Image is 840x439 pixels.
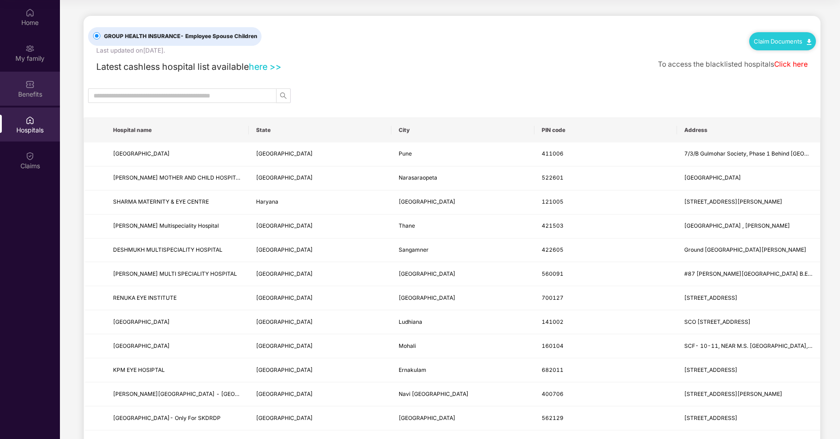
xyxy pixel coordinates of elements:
span: SHARMA MATERNITY & EYE CENTRE [113,198,209,205]
span: [PERSON_NAME] MULTI SPECIALITY HOSPITAL [113,270,237,277]
span: KPM EYE HOSIPTAL [113,366,165,373]
span: [GEOGRAPHIC_DATA] [256,342,313,349]
a: Claim Documents [754,38,811,45]
a: Click here [774,60,808,68]
span: [GEOGRAPHIC_DATA] [256,246,313,253]
td: Punjab [249,310,392,334]
span: Ernakulam [399,366,426,373]
td: SHREE HOSPITAL [106,142,249,166]
td: Faridabad [391,190,534,215]
td: Bangalore [391,262,534,286]
span: [GEOGRAPHIC_DATA] [113,342,170,349]
span: [GEOGRAPHIC_DATA] [256,415,313,421]
span: 522601 [542,174,563,181]
span: [STREET_ADDRESS][PERSON_NAME] [684,390,782,397]
span: [GEOGRAPHIC_DATA] [256,366,313,373]
button: search [276,88,291,103]
td: Sangamner [391,239,534,263]
td: SCF- 10-11, NEAR M.S. ENCLAVE GATE, DHAKOLI OLD AMBALA ROAD [677,334,820,358]
span: 682011 [542,366,563,373]
td: Pune [391,142,534,166]
img: svg+xml;base64,PHN2ZyBpZD0iQmVuZWZpdHMiIHhtbG5zPSJodHRwOi8vd3d3LnczLm9yZy8yMDAwL3N2ZyIgd2lkdGg9Ij... [25,80,35,89]
span: 421503 [542,222,563,229]
img: svg+xml;base64,PHN2ZyB3aWR0aD0iMjAiIGhlaWdodD0iMjAiIHZpZXdCb3g9IjAgMCAyMCAyMCIgZmlsbD0ibm9uZSIgeG... [25,44,35,53]
td: 25/3 Rathtala, Jessore Road south [677,286,820,310]
td: Thane [391,215,534,239]
td: 62-6501,, HOSPITAL ROAD, KALYAN SIKS [677,358,820,382]
span: 411006 [542,150,563,157]
span: Hospital name [113,127,242,134]
span: 160104 [542,342,563,349]
span: Thane [399,222,415,229]
td: Kerala [249,358,392,382]
span: [STREET_ADDRESS] [684,415,737,421]
span: [GEOGRAPHIC_DATA] [399,198,455,205]
td: PANCHAM HOSPITAL [106,310,249,334]
td: Siddhivinayak Multispeciality Hospital [106,215,249,239]
td: SHANTHA MULTI SPECIALITY HOSPITAL [106,262,249,286]
td: Andhra Pradesh [249,166,392,190]
td: Karnataka [249,406,392,430]
td: SUYASH HOSPITAL - BELAPUR [106,382,249,406]
span: [GEOGRAPHIC_DATA] [256,222,313,229]
td: Maharashtra [249,142,392,166]
span: 562129 [542,415,563,421]
span: Navi [GEOGRAPHIC_DATA] [399,390,469,397]
a: here >> [249,61,282,72]
td: SRI SRINIVASA MOTHER AND CHILD HOSPITAL [106,166,249,190]
span: Narasaraopeta [399,174,437,181]
td: Narasaraopeta [391,166,534,190]
td: Maharashtra [249,239,392,263]
span: search [277,92,290,99]
td: Navi Mumbai [391,382,534,406]
td: 1st Floor Vasthu Arcade Building , Swami Samarth Chowk [677,215,820,239]
div: Last updated on [DATE] . [96,46,165,55]
td: House No 94 , New Indusrial Town, Deep Chand Bhartia Marg [677,190,820,215]
span: [STREET_ADDRESS] [684,366,737,373]
span: [PERSON_NAME][GEOGRAPHIC_DATA] - [GEOGRAPHIC_DATA] [113,390,278,397]
span: [GEOGRAPHIC_DATA] [256,150,313,157]
span: [GEOGRAPHIC_DATA]- Only For SKDRDP [113,415,221,421]
td: DESHMUKH MULTISPECIALITY HOSPITAL [106,239,249,263]
td: #87 VENKATESHWARA COMPLEX B.E.L.LAYOUT, 1ST STAGE, MAGADI MAIN ROAD [677,262,820,286]
span: 560091 [542,270,563,277]
span: [GEOGRAPHIC_DATA] [399,270,455,277]
span: RENUKA EYE INSTITUTE [113,294,177,301]
td: Karnataka [249,262,392,286]
img: svg+xml;base64,PHN2ZyB4bWxucz0iaHR0cDovL3d3dy53My5vcmcvMjAwMC9zdmciIHdpZHRoPSIxMC40IiBoZWlnaHQ9Ij... [807,39,811,45]
span: [STREET_ADDRESS][PERSON_NAME] [684,198,782,205]
img: svg+xml;base64,PHN2ZyBpZD0iQ2xhaW0iIHhtbG5zPSJodHRwOi8vd3d3LnczLm9yZy8yMDAwL3N2ZyIgd2lkdGg9IjIwIi... [25,151,35,161]
span: Ground [GEOGRAPHIC_DATA][PERSON_NAME] [684,246,806,253]
td: SRI SAI RANGAA HOSPITAL- Only For SKDRDP [106,406,249,430]
span: DESHMUKH MULTISPECIALITY HOSPITAL [113,246,222,253]
th: City [391,118,534,142]
img: svg+xml;base64,PHN2ZyBpZD0iSG9tZSIgeG1sbnM9Imh0dHA6Ly93d3cudzMub3JnLzIwMDAvc3ZnIiB3aWR0aD0iMjAiIG... [25,8,35,17]
span: SCO [STREET_ADDRESS] [684,318,751,325]
span: Address [684,127,813,134]
span: [GEOGRAPHIC_DATA] [256,270,313,277]
td: Kolkata [391,286,534,310]
span: 121005 [542,198,563,205]
th: State [249,118,392,142]
span: [GEOGRAPHIC_DATA] [256,294,313,301]
td: 51, Ugam Complex, Sector-40, Matru Milan Vikas Kendra Marg [677,382,820,406]
td: Maharashtra [249,215,392,239]
td: SCO 34-37, GK MALL, CANAL ROAD [677,310,820,334]
td: Mohali [391,334,534,358]
span: [GEOGRAPHIC_DATA] [256,174,313,181]
span: [PERSON_NAME] Multispeciality Hospital [113,222,219,229]
td: 7/3/B Gulmohar Society, Phase 1 Behind Radisson Blu Hotel [677,142,820,166]
span: Latest cashless hospital list available [96,61,249,72]
span: Mohali [399,342,416,349]
span: [GEOGRAPHIC_DATA] [113,150,170,157]
span: Ludhiana [399,318,422,325]
span: 400706 [542,390,563,397]
td: Bangalore [391,406,534,430]
td: 101 Main Road, Sulibele [677,406,820,430]
td: RENUKA EYE INSTITUTE [106,286,249,310]
span: Sangamner [399,246,429,253]
span: 422605 [542,246,563,253]
th: PIN code [534,118,677,142]
span: [PERSON_NAME] MOTHER AND CHILD HOSPITAL [113,174,242,181]
td: Punjab [249,334,392,358]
